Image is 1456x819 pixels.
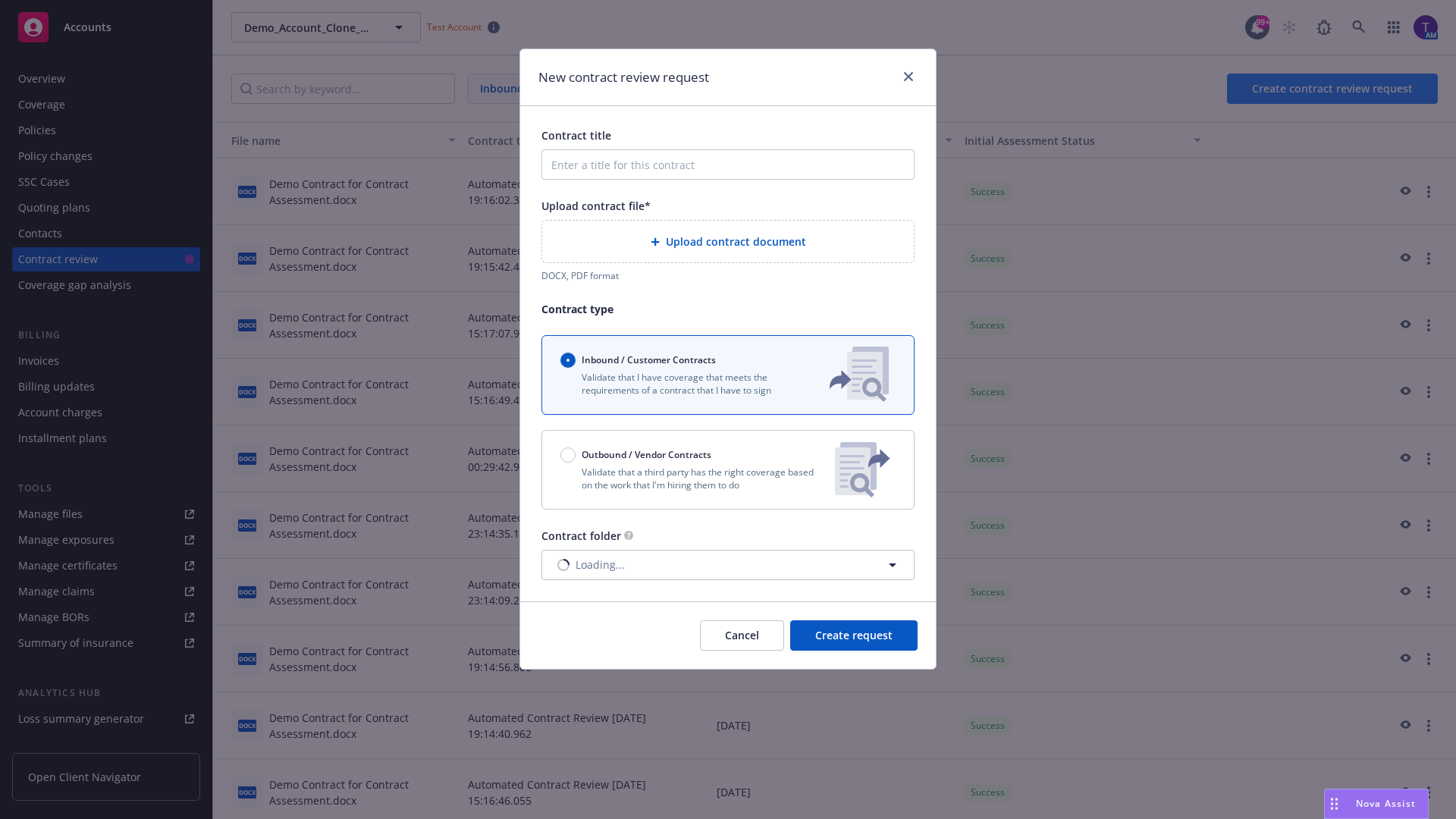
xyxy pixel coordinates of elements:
[541,529,621,543] span: Contract folder
[541,430,915,510] button: Outbound / Vendor ContractsValidate that a third party has the right coverage based on the work t...
[541,128,611,143] span: Contract title
[790,620,918,651] button: Create request
[1324,789,1429,819] button: Nova Assist
[560,466,823,491] p: Validate that a third party has the right coverage based on the work that I'm hiring them to do
[560,447,576,463] input: Outbound / Vendor Contracts
[541,220,915,263] div: Upload contract document
[541,335,915,415] button: Inbound / Customer ContractsValidate that I have coverage that meets the requirements of a contra...
[725,628,759,642] span: Cancel
[560,371,805,397] p: Validate that I have coverage that meets the requirements of a contract that I have to sign
[541,199,651,213] span: Upload contract file*
[899,67,918,86] a: close
[700,620,784,651] button: Cancel
[576,557,625,573] span: Loading...
[541,550,915,580] button: Loading...
[560,353,576,368] input: Inbound / Customer Contracts
[1325,789,1344,818] div: Drag to move
[541,149,915,180] input: Enter a title for this contract
[541,301,915,317] p: Contract type
[666,234,806,249] span: Upload contract document
[1356,797,1416,810] span: Nova Assist
[582,353,716,366] span: Inbound / Customer Contracts
[538,67,709,87] h1: New contract review request
[582,448,711,461] span: Outbound / Vendor Contracts
[541,269,915,282] div: DOCX, PDF format
[815,628,893,642] span: Create request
